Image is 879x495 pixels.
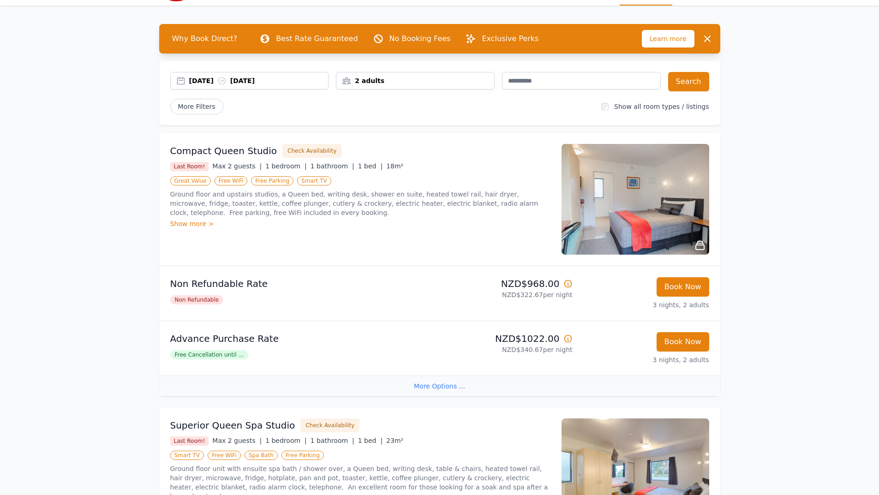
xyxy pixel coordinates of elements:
span: 1 bed | [358,437,383,444]
span: 1 bedroom | [265,437,307,444]
span: Last Room! [170,436,209,446]
span: Non Refundable [170,295,224,304]
span: Free Cancellation until ... [170,350,248,359]
button: Check Availability [300,418,359,432]
div: Show more > [170,219,550,228]
p: Ground floor and upstairs studios, a Queen bed, writing desk, shower en suite, heated towel rail,... [170,190,550,217]
div: More Options ... [159,376,720,396]
span: Free Parking [251,176,293,185]
h3: Compact Queen Studio [170,144,277,157]
p: NZD$340.67 per night [443,345,573,354]
p: 3 nights, 2 adults [580,300,709,310]
p: Exclusive Perks [482,33,538,44]
span: 18m² [386,162,403,170]
div: 2 adults [336,76,494,85]
button: Search [668,72,709,91]
p: NZD$322.67 per night [443,290,573,299]
span: Max 2 guests | [212,162,262,170]
label: Show all room types / listings [614,103,709,110]
span: Last Room! [170,162,209,171]
span: 1 bathroom | [311,437,354,444]
span: 1 bed | [358,162,383,170]
p: NZD$968.00 [443,277,573,290]
p: Best Rate Guaranteed [276,33,358,44]
span: Smart TV [170,451,204,460]
span: Free WiFi [208,451,241,460]
button: Book Now [657,332,709,352]
span: Learn more [642,30,694,48]
h3: Superior Queen Spa Studio [170,419,295,432]
span: Spa Bath [245,451,278,460]
span: More Filters [170,99,223,114]
span: Free Parking [281,451,324,460]
span: Free WiFi [215,176,248,185]
p: Non Refundable Rate [170,277,436,290]
button: Check Availability [282,144,341,158]
span: Why Book Direct? [165,30,245,48]
p: Advance Purchase Rate [170,332,436,345]
span: Max 2 guests | [212,437,262,444]
button: Book Now [657,277,709,297]
span: 1 bedroom | [265,162,307,170]
p: NZD$1022.00 [443,332,573,345]
span: 23m² [386,437,403,444]
div: [DATE] [DATE] [189,76,329,85]
p: 3 nights, 2 adults [580,355,709,364]
p: No Booking Fees [389,33,451,44]
span: Great Value [170,176,211,185]
span: 1 bathroom | [311,162,354,170]
span: Smart TV [297,176,331,185]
